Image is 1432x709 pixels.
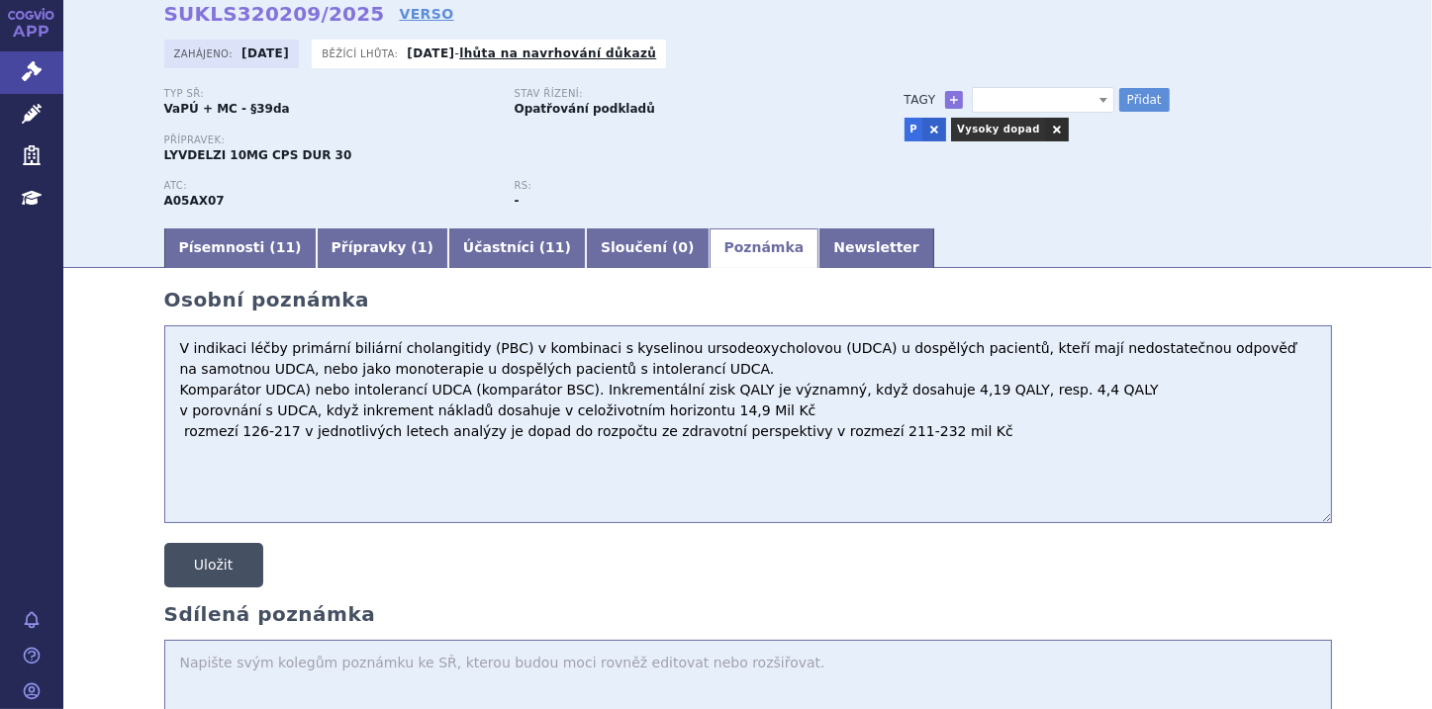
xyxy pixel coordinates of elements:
[164,194,225,208] strong: SELADELPAR
[164,602,1332,626] h2: Sdílená poznámka
[515,88,845,100] p: Stav řízení:
[164,180,495,192] p: ATC:
[905,118,923,141] a: P
[545,239,564,255] span: 11
[174,45,237,61] span: Zahájeno:
[322,45,402,61] span: Běžící lhůta:
[164,148,352,162] span: LYVDELZI 10MG CPS DUR 30
[710,228,819,268] a: Poznámka
[164,543,263,587] button: Uložit
[448,228,586,268] a: Účastníci (11)
[418,239,428,255] span: 1
[1119,88,1170,112] button: Přidat
[164,288,1332,311] h2: Osobní poznámka
[586,228,709,268] a: Sloučení (0)
[515,180,845,192] p: RS:
[317,228,448,268] a: Přípravky (1)
[678,239,688,255] span: 0
[515,102,655,116] strong: Opatřování podkladů
[164,88,495,100] p: Typ SŘ:
[276,239,295,255] span: 11
[459,46,656,60] a: lhůta na navrhování důkazů
[818,228,934,268] a: Newsletter
[945,91,963,109] a: +
[164,2,385,26] strong: SUKLS320209/2025
[972,87,1114,113] span: Vysoky dopad
[399,4,453,24] a: VERSO
[164,228,317,268] a: Písemnosti (11)
[164,102,290,116] strong: VaPÚ + MC - §39da
[515,194,520,208] strong: -
[407,46,454,60] strong: [DATE]
[241,46,289,60] strong: [DATE]
[407,45,656,61] p: -
[905,88,936,112] h3: Tagy
[164,134,865,146] p: Přípravek:
[951,118,1045,141] a: Vysoky dopad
